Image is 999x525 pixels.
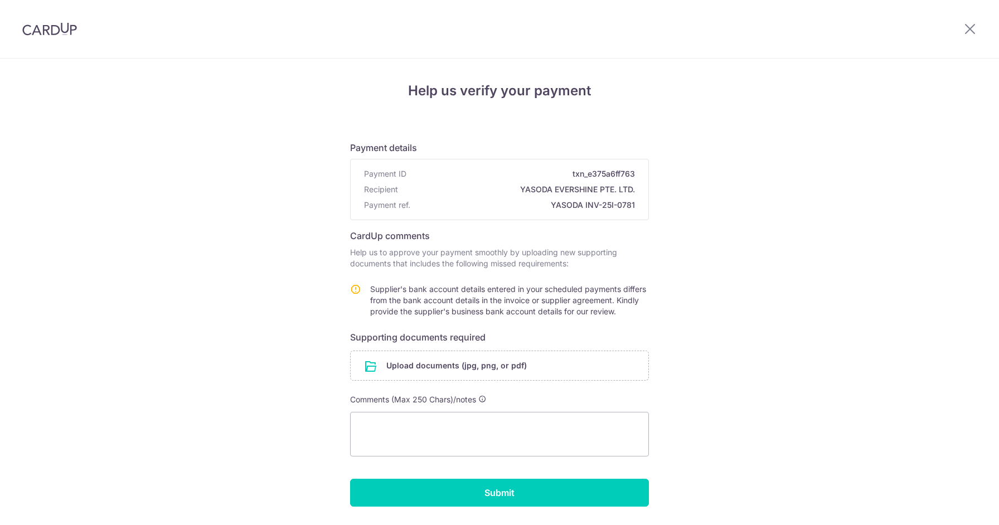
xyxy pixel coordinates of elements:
[350,247,649,269] p: Help us to approve your payment smoothly by uploading new supporting documents that includes the ...
[350,395,476,404] span: Comments (Max 250 Chars)/notes
[350,330,649,344] h6: Supporting documents required
[350,229,649,242] h6: CardUp comments
[350,351,649,381] div: Upload documents (jpg, png, or pdf)
[364,200,410,211] span: Payment ref.
[402,184,635,195] span: YASODA EVERSHINE PTE. LTD.
[350,141,649,154] h6: Payment details
[364,184,398,195] span: Recipient
[411,168,635,179] span: txn_e375a6ff763
[364,168,406,179] span: Payment ID
[370,284,646,316] span: Supplier's bank account details entered in your scheduled payments differs from the bank account ...
[415,200,635,211] span: YASODA INV-25I-0781
[350,81,649,101] h4: Help us verify your payment
[350,479,649,507] input: Submit
[22,22,77,36] img: CardUp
